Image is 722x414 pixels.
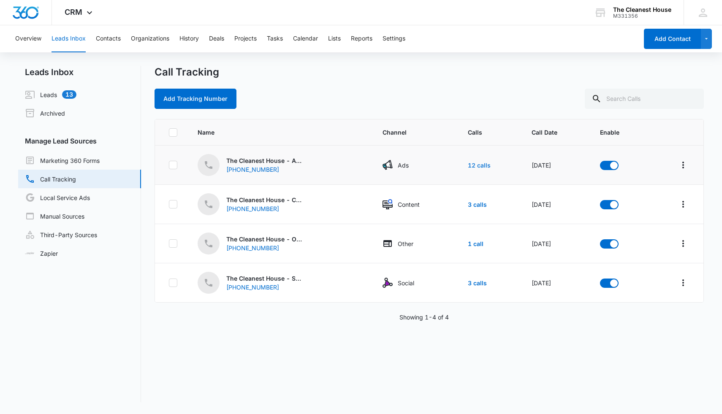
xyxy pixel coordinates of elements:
[226,204,302,213] a: [PHONE_NUMBER]
[226,283,294,292] div: [PHONE_NUMBER]
[676,158,690,172] button: Overflow Menu
[226,274,302,283] p: The Cleanest House - Social
[398,279,414,287] p: Social
[383,25,405,52] button: Settings
[676,276,690,290] button: Overflow Menu
[398,239,413,248] p: Other
[383,160,393,170] img: Ads
[676,198,690,211] button: Overflow Menu
[676,237,690,250] button: Overflow Menu
[398,161,409,170] p: Ads
[532,279,580,287] div: [DATE]
[293,25,318,52] button: Calendar
[226,156,302,165] p: The Cleanest House - Ads
[351,25,372,52] button: Reports
[226,283,302,292] a: [PHONE_NUMBER]
[226,235,302,244] p: The Cleanest House - Other
[383,278,393,288] img: Social
[209,25,224,52] button: Deals
[399,313,449,322] p: Showing 1-4 of 4
[226,244,302,252] a: [PHONE_NUMBER]
[532,239,580,248] div: [DATE]
[468,201,487,208] a: 3 calls
[234,25,257,52] button: Projects
[155,66,219,78] h1: Call Tracking
[398,200,420,209] p: Content
[468,128,511,137] span: Calls
[585,89,704,109] input: Search Calls
[226,165,302,174] a: [PHONE_NUMBER]
[468,162,491,169] a: 12 calls
[532,200,580,209] div: [DATE]
[15,25,41,52] button: Overview
[226,204,294,213] div: [PHONE_NUMBER]
[25,108,65,118] a: Archived
[267,25,283,52] button: Tasks
[383,199,393,209] img: Content
[52,25,86,52] button: Leads Inbox
[25,211,84,221] a: Manual Sources
[25,89,76,100] a: Leads13
[613,6,671,13] div: account name
[25,174,76,184] a: Call Tracking
[328,25,341,52] button: Lists
[532,161,580,170] div: [DATE]
[131,25,169,52] button: Organizations
[96,25,121,52] button: Contacts
[198,128,363,137] span: Name
[644,29,701,49] button: Add Contact
[226,165,294,174] div: [PHONE_NUMBER]
[18,66,141,78] h2: Leads Inbox
[18,136,141,146] h3: Manage Lead Sources
[25,230,97,240] a: Third-Party Sources
[600,128,638,137] span: Enable
[383,128,448,137] span: Channel
[65,8,82,16] span: CRM
[25,155,100,165] a: Marketing 360 Forms
[226,195,302,204] p: The Cleanest House - Content
[468,279,487,287] a: 3 calls
[226,244,294,252] div: [PHONE_NUMBER]
[25,249,58,258] a: Zapier
[25,192,90,203] a: Local Service Ads
[468,240,483,247] a: 1 call
[613,13,671,19] div: account id
[532,128,580,137] span: Call Date
[155,89,236,109] button: Add Tracking Number
[179,25,199,52] button: History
